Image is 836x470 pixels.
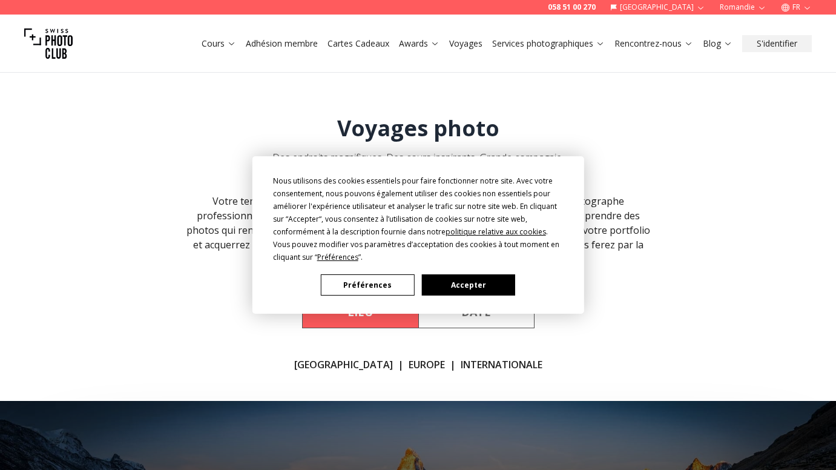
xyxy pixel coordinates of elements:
span: Préférences [317,252,358,262]
div: Cookie Consent Prompt [252,156,584,314]
button: Accepter [421,274,515,296]
span: politique relative aux cookies [446,227,546,237]
div: Nous utilisons des cookies essentiels pour faire fonctionner notre site. Avec votre consentement,... [273,174,564,263]
button: Préférences [321,274,414,296]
